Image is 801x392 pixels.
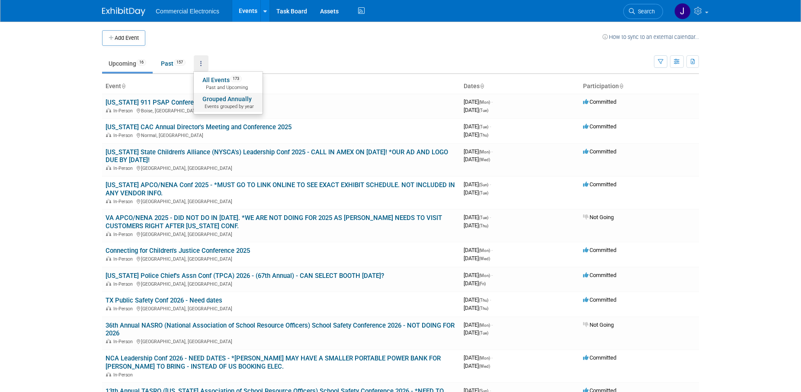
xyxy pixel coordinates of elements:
span: - [491,148,493,155]
span: (Mon) [479,150,490,154]
span: - [490,296,491,303]
span: In-Person [113,339,135,344]
span: (Tue) [479,215,488,220]
div: [GEOGRAPHIC_DATA], [GEOGRAPHIC_DATA] [106,338,457,344]
img: ExhibitDay [102,7,145,16]
span: 16 [137,59,146,66]
span: (Mon) [479,323,490,328]
img: In-Person Event [106,281,111,286]
span: Commercial Electronics [156,8,219,15]
span: (Tue) [479,331,488,335]
span: (Tue) [479,108,488,113]
span: Committed [583,181,616,188]
a: TX Public Safety Conf 2026 - Need dates [106,296,222,304]
span: (Mon) [479,273,490,278]
img: In-Person Event [106,166,111,170]
span: [DATE] [464,354,493,361]
span: Committed [583,123,616,130]
span: (Wed) [479,157,490,162]
span: (Mon) [479,356,490,360]
span: Events grouped by year [202,103,254,110]
span: - [491,354,493,361]
div: [GEOGRAPHIC_DATA], [GEOGRAPHIC_DATA] [106,255,457,262]
span: [DATE] [464,156,490,163]
div: [GEOGRAPHIC_DATA], [GEOGRAPHIC_DATA] [106,164,457,171]
span: Committed [583,296,616,303]
a: [US_STATE] Police Chief's Assn Conf (TPCA) 2026 - (67th Annual) - CAN SELECT BOOTH [DATE]? [106,272,384,280]
img: In-Person Event [106,133,111,137]
a: [US_STATE] CAC Annual Director's Meeting and Conference 2025 [106,123,292,131]
span: Committed [583,247,616,253]
a: How to sync to an external calendar... [602,34,699,40]
span: Past and Upcoming [202,84,254,91]
span: Not Going [583,322,614,328]
span: In-Person [113,281,135,287]
span: In-Person [113,133,135,138]
div: [GEOGRAPHIC_DATA], [GEOGRAPHIC_DATA] [106,230,457,237]
img: In-Person Event [106,108,111,112]
span: [DATE] [464,280,486,287]
span: (Wed) [479,256,490,261]
span: Search [635,8,655,15]
img: In-Person Event [106,339,111,343]
a: Sort by Event Name [121,83,125,89]
span: Committed [583,354,616,361]
span: Committed [583,148,616,155]
span: In-Person [113,372,135,378]
a: [US_STATE] State Children's Alliance (NYSCA's) Leadership Conf 2025 - CALL IN AMEX ON [DATE]! *OU... [106,148,448,164]
div: Normal, [GEOGRAPHIC_DATA] [106,131,457,138]
span: [DATE] [464,255,490,261]
span: [DATE] [464,272,493,278]
span: (Sun) [479,182,488,187]
span: [DATE] [464,247,493,253]
span: (Mon) [479,100,490,105]
span: [DATE] [464,296,491,303]
span: In-Person [113,108,135,114]
span: [DATE] [464,131,488,138]
span: (Thu) [479,223,488,228]
a: Connecting for Children's Justice Conference 2025 [106,247,250,255]
span: (Thu) [479,133,488,137]
div: Boise, [GEOGRAPHIC_DATA] [106,107,457,114]
span: [DATE] [464,329,488,336]
span: (Fri) [479,281,486,286]
a: Past157 [154,55,192,72]
span: [DATE] [464,305,488,311]
a: Search [623,4,663,19]
span: - [491,99,493,105]
span: (Tue) [479,124,488,129]
span: Committed [583,99,616,105]
span: - [491,272,493,278]
span: - [490,181,491,188]
span: 173 [230,76,242,82]
span: 157 [174,59,186,66]
a: Upcoming16 [102,55,153,72]
span: (Thu) [479,298,488,303]
span: [DATE] [464,189,488,196]
span: [DATE] [464,107,488,113]
span: [DATE] [464,99,493,105]
span: [DATE] [464,222,488,229]
th: Dates [460,79,580,94]
span: In-Person [113,306,135,312]
div: [GEOGRAPHIC_DATA], [GEOGRAPHIC_DATA] [106,198,457,204]
span: Not Going [583,214,614,220]
span: [DATE] [464,322,493,328]
span: [DATE] [464,181,491,188]
img: Jennifer Roosa [674,3,691,19]
span: (Mon) [479,248,490,253]
button: Add Event [102,30,145,46]
img: In-Person Event [106,199,111,203]
span: In-Person [113,199,135,204]
span: In-Person [113,166,135,171]
span: In-Person [113,232,135,237]
span: - [491,322,493,328]
a: VA APCO/NENA 2025 - DID NOT DO IN [DATE]. *WE ARE NOT DOING FOR 2025 AS [PERSON_NAME] NEEDS TO VI... [106,214,442,230]
a: [US_STATE] 911 PSAP Conference (12th Annual) 2025 [106,99,260,106]
span: In-Person [113,256,135,262]
a: Sort by Participation Type [619,83,623,89]
div: [GEOGRAPHIC_DATA], [GEOGRAPHIC_DATA] [106,305,457,312]
span: [DATE] [464,148,493,155]
span: (Wed) [479,364,490,369]
img: In-Person Event [106,372,111,376]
